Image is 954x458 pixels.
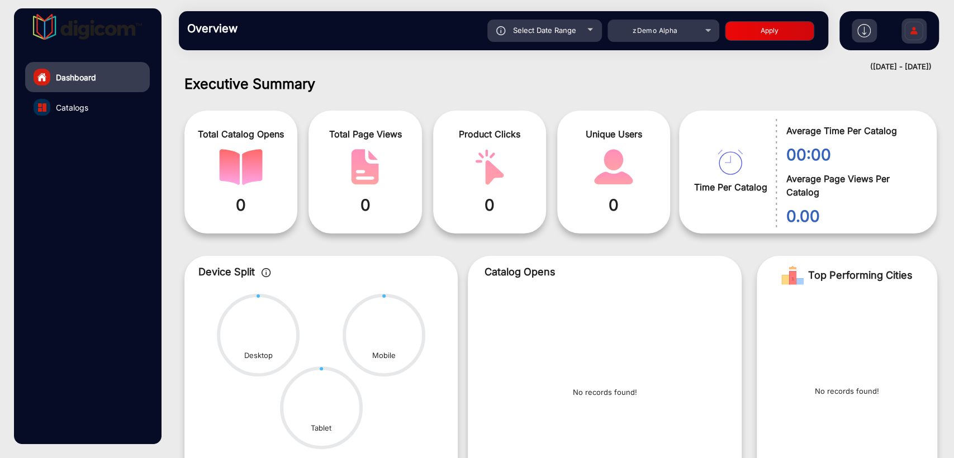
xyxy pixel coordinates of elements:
img: home [37,72,47,82]
span: 0 [317,193,413,217]
p: No records found! [573,387,637,398]
a: Dashboard [25,62,150,92]
span: 0 [566,193,662,217]
span: Dashboard [56,71,96,83]
span: Average Time Per Catalog [786,124,920,137]
p: Catalog Opens [485,264,725,279]
span: Unique Users [566,127,662,141]
span: Top Performing Cities [808,264,913,287]
span: 0.00 [786,204,920,228]
img: catalog [343,149,387,185]
img: catalog [38,103,46,112]
img: Sign%20Up.svg [902,13,925,52]
p: No records found! [815,386,879,397]
img: catalog [468,149,511,185]
h3: Overview [187,22,344,35]
a: Catalogs [25,92,150,122]
img: icon [262,268,271,277]
img: Rank image [781,264,804,287]
img: icon [496,26,506,35]
span: Total Page Views [317,127,413,141]
span: Device Split [198,266,255,278]
span: Catalogs [56,102,88,113]
img: catalog [219,149,263,185]
span: 0 [442,193,538,217]
span: Product Clicks [442,127,538,141]
img: vmg-logo [33,14,143,40]
span: Average Page Views Per Catalog [786,172,920,199]
div: Tablet [311,423,331,434]
span: 0 [193,193,289,217]
span: Select Date Range [513,26,576,35]
img: h2download.svg [857,24,871,37]
span: Total Catalog Opens [193,127,289,141]
img: catalog [592,149,635,185]
div: Desktop [244,350,273,361]
span: 00:00 [786,143,920,166]
button: Apply [725,21,814,41]
img: catalog [718,150,743,175]
div: ([DATE] - [DATE]) [168,61,932,73]
span: zDemo Alpha [633,26,677,35]
div: Mobile [372,350,396,361]
h1: Executive Summary [184,75,937,92]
